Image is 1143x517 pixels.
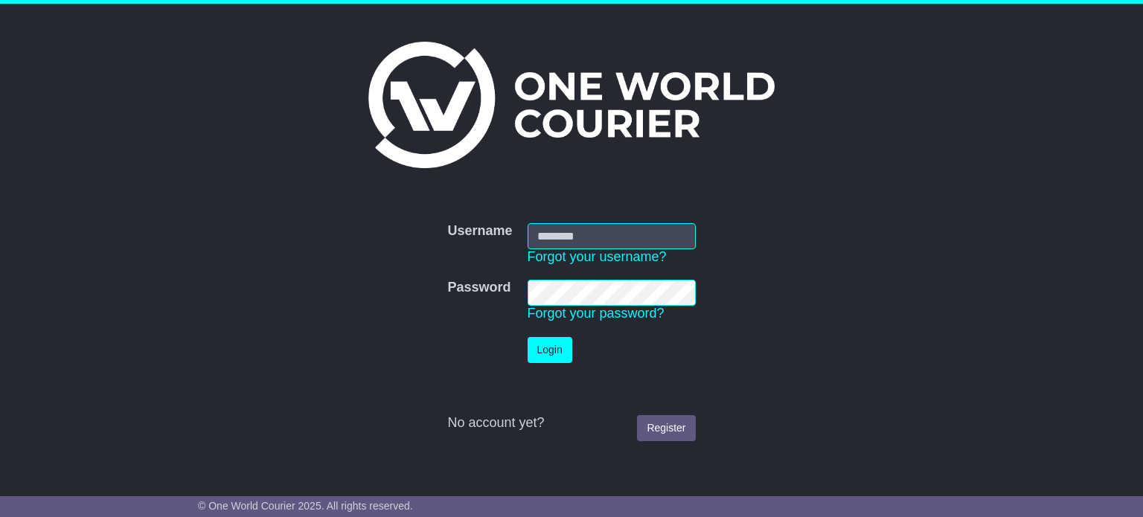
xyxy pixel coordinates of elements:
[528,337,572,363] button: Login
[368,42,775,168] img: One World
[447,223,512,240] label: Username
[447,280,510,296] label: Password
[528,306,665,321] a: Forgot your password?
[198,500,413,512] span: © One World Courier 2025. All rights reserved.
[528,249,667,264] a: Forgot your username?
[637,415,695,441] a: Register
[447,415,695,431] div: No account yet?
